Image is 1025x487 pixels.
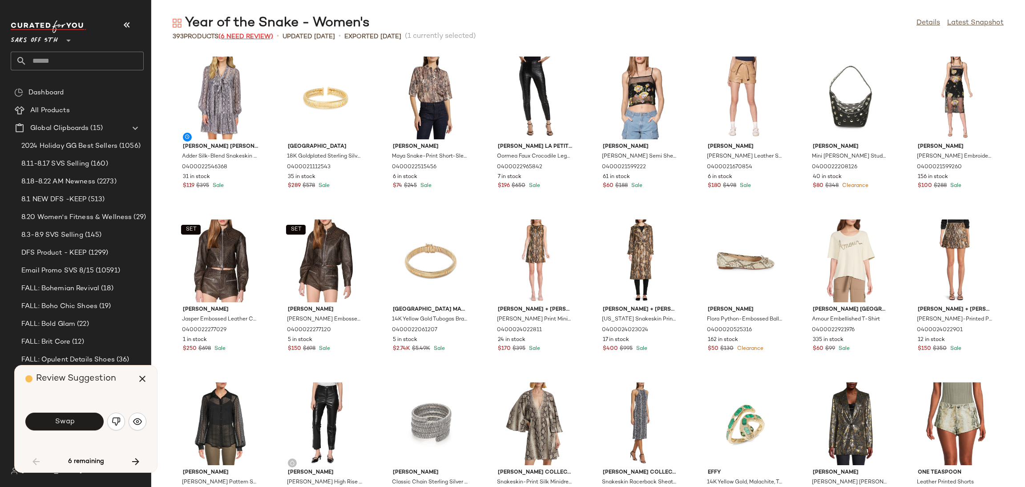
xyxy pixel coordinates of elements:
[393,306,468,314] span: [GEOGRAPHIC_DATA] Made in [GEOGRAPHIC_DATA]
[176,219,266,302] img: 0400022277029
[21,266,94,276] span: Email Promo SVS 8/15
[173,32,273,41] div: Products
[708,182,721,190] span: $180
[21,248,87,258] span: DFS Product - KEEP
[21,212,132,223] span: 8.20 Women's Fitness & Wellness
[54,418,74,426] span: Swap
[813,143,888,151] span: [PERSON_NAME]
[701,382,791,465] img: 0400022981505_YELLOWGOLD
[498,143,573,151] span: [PERSON_NAME] La Petite Robe
[99,284,113,294] span: (18)
[934,182,947,190] span: $288
[132,212,146,223] span: (29)
[707,326,752,334] span: 0400020525316
[708,345,718,353] span: $50
[89,159,108,169] span: (160)
[173,14,370,32] div: Year of the Snake - Women's
[288,336,312,344] span: 5 in stock
[512,345,525,353] span: $395
[277,31,279,42] span: •
[813,336,843,344] span: 335 in stock
[812,316,880,324] span: Amour Embellished T-Shirt
[497,316,573,324] span: [PERSON_NAME] Print Minidress
[596,219,686,302] img: 0400024023024_CAMELBLACKSNAKE
[602,479,678,487] span: Snakeskin Racerback Sheath Midi-Dress
[393,143,468,151] span: [PERSON_NAME]
[185,227,196,233] span: SET
[392,326,437,334] span: 0400022061207
[708,336,738,344] span: 162 in stock
[602,316,678,324] span: [US_STATE] Snakeskin Print Belted Coat
[603,336,629,344] span: 17 in stock
[615,182,628,190] span: $188
[393,345,410,353] span: $2.74K
[36,374,116,383] span: Review Suggestion
[933,345,947,353] span: $350
[918,143,993,151] span: [PERSON_NAME]
[21,230,83,240] span: 8.3-8.9 SVS Selling
[290,460,295,466] img: svg%3e
[75,319,89,329] span: (22)
[87,248,109,258] span: (1299)
[344,32,401,41] p: Exported [DATE]
[176,57,266,139] img: 0400022546368_BLACK
[738,183,751,189] span: Sale
[288,345,301,353] span: $150
[708,306,783,314] span: [PERSON_NAME]
[948,346,961,352] span: Sale
[497,153,573,161] span: Oormea Faux Crocodile Leggings
[602,163,646,171] span: 0400021599222
[198,345,211,353] span: $698
[813,345,823,353] span: $60
[21,355,115,365] span: FALL: Opulent Details Shoes
[412,345,430,353] span: $5.49K
[498,345,511,353] span: $170
[708,469,783,477] span: Effy
[28,88,64,98] span: Dashboard
[89,123,103,134] span: (15)
[173,19,182,28] img: svg%3e
[112,417,121,426] img: svg%3e
[917,479,974,487] span: Leather Printed Shorts
[707,479,783,487] span: 14K Yellow Gold, Malachite, Tsavorite & 0.07 TCW Diamond Ring
[813,173,842,181] span: 40 in stock
[393,173,417,181] span: 6 in stock
[21,337,70,347] span: FALL: Brit Core
[11,467,18,475] img: svg%3e
[634,346,647,352] span: Sale
[947,18,1004,28] a: Latest Snapshot
[183,306,258,314] span: [PERSON_NAME]
[25,413,104,430] button: Swap
[317,183,330,189] span: Sale
[181,225,201,235] button: SET
[825,345,835,353] span: $99
[917,163,962,171] span: 0400021599260
[918,469,993,477] span: One Teaspoon
[405,31,476,42] span: (1 currently selected)
[498,469,573,477] span: [PERSON_NAME] Collection
[182,153,258,161] span: Adder Silk-Blend Snakeskin Minidress
[303,345,315,353] span: $698
[182,479,258,487] span: [PERSON_NAME] Pattern Sheer Blouse
[183,469,258,477] span: [PERSON_NAME]
[196,182,209,190] span: $395
[918,182,932,190] span: $100
[288,306,363,314] span: [PERSON_NAME]
[527,183,540,189] span: Sale
[806,382,896,465] img: 0400022471080_MARIGOLDMULTI
[21,319,75,329] span: FALL: Bold Glam
[812,326,855,334] span: 0400022921976
[911,382,1001,465] img: 0400022498283
[497,326,542,334] span: 0400024022811
[182,326,226,334] span: 0400022277029
[603,306,678,314] span: [PERSON_NAME] + [PERSON_NAME]
[620,345,633,353] span: $995
[287,153,363,161] span: 18K Goldplated Sterling Silver Cuff Bracelet
[512,182,525,190] span: $650
[918,173,948,181] span: 156 in stock
[97,301,111,312] span: (19)
[218,33,273,40] span: (6 Need Review)
[281,57,371,139] img: 0400021112543
[603,469,678,477] span: [PERSON_NAME] Collection
[211,183,224,189] span: Sale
